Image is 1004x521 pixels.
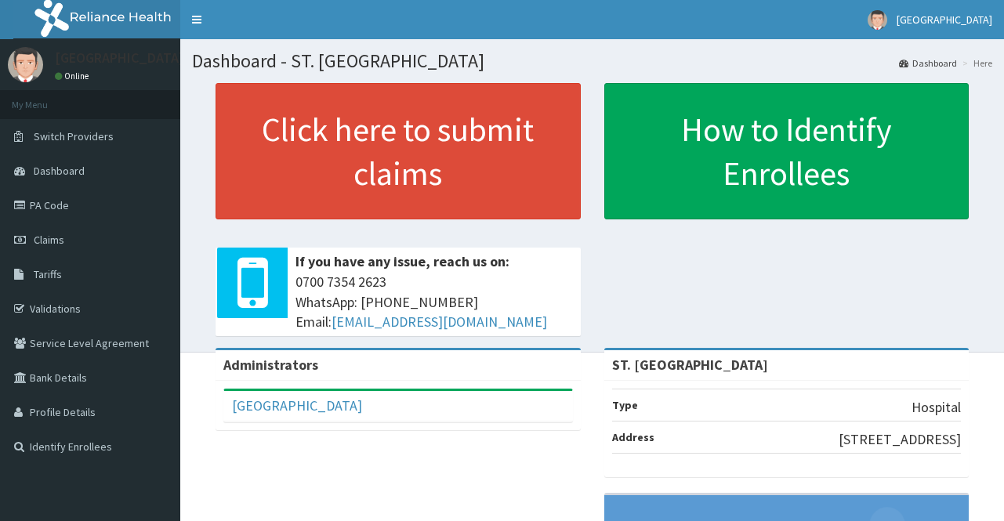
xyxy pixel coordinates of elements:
p: [STREET_ADDRESS] [839,429,961,450]
strong: ST. [GEOGRAPHIC_DATA] [612,356,768,374]
span: Tariffs [34,267,62,281]
b: If you have any issue, reach us on: [295,252,509,270]
p: [GEOGRAPHIC_DATA] [55,51,184,65]
span: Claims [34,233,64,247]
b: Administrators [223,356,318,374]
b: Type [612,398,638,412]
b: Address [612,430,654,444]
a: Click here to submit claims [216,83,581,219]
a: Online [55,71,92,81]
img: User Image [8,47,43,82]
a: [GEOGRAPHIC_DATA] [232,396,362,414]
a: [EMAIL_ADDRESS][DOMAIN_NAME] [332,313,547,331]
span: Switch Providers [34,129,114,143]
a: Dashboard [899,56,957,70]
h1: Dashboard - ST. [GEOGRAPHIC_DATA] [192,51,992,71]
span: Dashboard [34,164,85,178]
span: [GEOGRAPHIC_DATA] [897,13,992,27]
span: 0700 7354 2623 WhatsApp: [PHONE_NUMBER] Email: [295,272,573,332]
li: Here [959,56,992,70]
p: Hospital [912,397,961,418]
a: How to Identify Enrollees [604,83,970,219]
img: User Image [868,10,887,30]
